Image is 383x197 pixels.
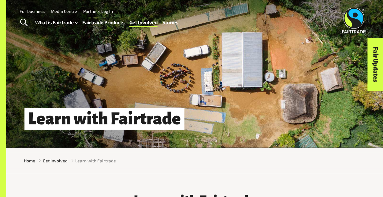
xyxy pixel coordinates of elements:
[24,108,184,130] h1: Learn with Fairtrade
[17,15,32,30] a: Toggle Search
[129,18,158,27] a: Get Involved
[162,18,178,27] a: Stories
[43,157,68,164] a: Get Involved
[24,157,35,164] a: Home
[75,157,116,164] span: Learn with Fairtrade
[83,9,113,14] a: Partners Log In
[342,8,366,33] img: Fairtrade Australia New Zealand logo
[82,18,125,27] a: Fairtrade Products
[35,18,78,27] a: What is Fairtrade
[20,9,45,14] a: For business
[51,9,77,14] a: Media Centre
